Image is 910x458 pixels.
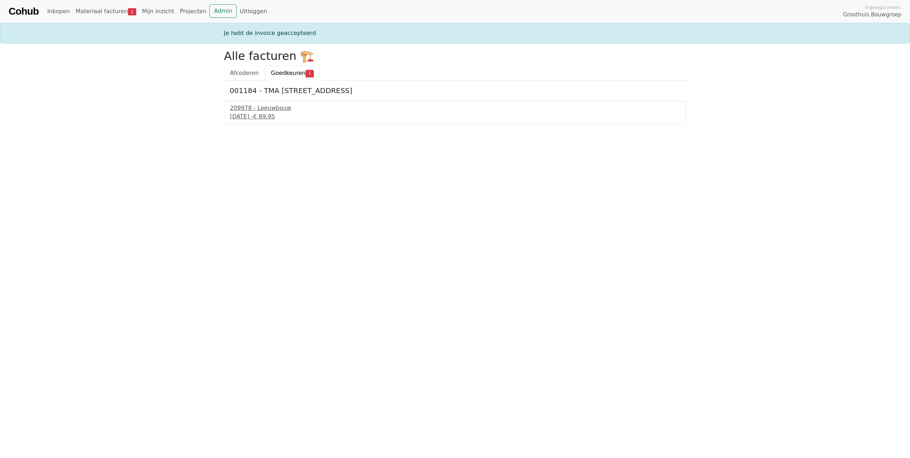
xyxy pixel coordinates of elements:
a: Uitloggen [237,4,270,19]
a: Cohub [9,3,39,20]
div: Je hebt de invoice geaccepteerd [220,29,690,37]
span: Ingelogd onder: [865,4,901,11]
a: Mijn inzicht [139,4,177,19]
span: 1 [306,70,314,77]
a: Projecten [177,4,209,19]
span: 1 [128,8,136,15]
span: Goedkeuren [271,70,306,76]
a: Afcoderen [224,66,265,81]
a: Inkopen [44,4,72,19]
a: Goedkeuren1 [265,66,320,81]
span: Afcoderen [230,70,259,76]
a: 209978 - Leeuwbouw[DATE] -€ 89,95 [230,104,680,121]
span: Groothuis Bouwgroep [843,11,901,19]
h2: Alle facturen 🏗️ [224,49,686,63]
div: 209978 - Leeuwbouw [230,104,680,112]
h5: 001184 - TMA [STREET_ADDRESS] [230,86,680,95]
div: [DATE] - [230,112,680,121]
span: € 89,95 [253,113,275,120]
a: Admin [209,4,237,18]
a: Materiaal facturen1 [73,4,139,19]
